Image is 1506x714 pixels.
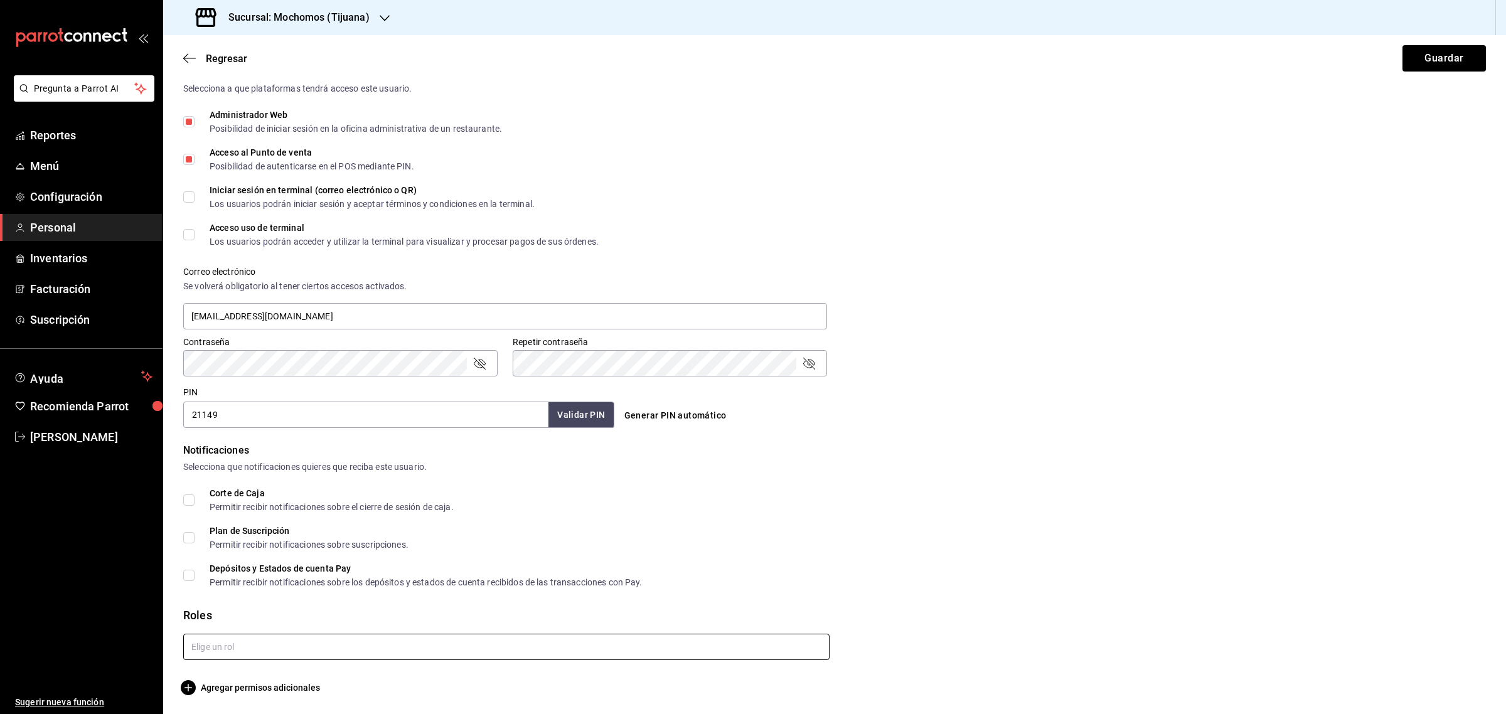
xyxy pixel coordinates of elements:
span: Suscripción [30,311,152,328]
button: open_drawer_menu [138,33,148,43]
span: Regresar [206,53,247,65]
button: passwordField [801,356,816,371]
span: Sugerir nueva función [15,696,152,709]
div: Permitir recibir notificaciones sobre los depósitos y estados de cuenta recibidos de las transacc... [210,578,643,587]
span: [PERSON_NAME] [30,429,152,445]
button: Validar PIN [548,402,614,428]
button: Generar PIN automático [619,404,732,427]
span: Recomienda Parrot [30,398,152,415]
div: Los usuarios podrán acceder y utilizar la terminal para visualizar y procesar pagos de sus órdenes. [210,237,599,246]
input: Elige un rol [183,634,830,660]
button: Pregunta a Parrot AI [14,75,154,102]
div: Permitir recibir notificaciones sobre suscripciones. [210,540,409,549]
span: Personal [30,219,152,236]
label: PIN [183,388,198,397]
span: Pregunta a Parrot AI [34,82,135,95]
h3: Sucursal: Mochomos (Tijuana) [218,10,370,25]
input: 3 a 6 dígitos [183,402,548,428]
span: Configuración [30,188,152,205]
span: Reportes [30,127,152,144]
button: passwordField [472,356,487,371]
div: Corte de Caja [210,489,454,498]
div: Depósitos y Estados de cuenta Pay [210,564,643,573]
div: Posibilidad de iniciar sesión en la oficina administrativa de un restaurante. [210,124,502,133]
div: Acceso uso de terminal [210,223,599,232]
div: Iniciar sesión en terminal (correo electrónico o QR) [210,186,535,194]
span: Menú [30,157,152,174]
label: Correo electrónico [183,267,827,276]
div: Acceso al Punto de venta [210,148,414,157]
button: Regresar [183,53,247,65]
div: Roles [183,607,1486,624]
span: Facturación [30,280,152,297]
div: Se volverá obligatorio al tener ciertos accesos activados. [183,280,827,293]
div: Notificaciones [183,443,1486,458]
div: Selecciona a que plataformas tendrá acceso este usuario. [183,82,1486,95]
div: Permitir recibir notificaciones sobre el cierre de sesión de caja. [210,503,454,511]
div: Selecciona que notificaciones quieres que reciba este usuario. [183,461,1486,474]
button: Guardar [1402,45,1486,72]
div: Los usuarios podrán iniciar sesión y aceptar términos y condiciones en la terminal. [210,200,535,208]
div: Posibilidad de autenticarse en el POS mediante PIN. [210,162,414,171]
label: Repetir contraseña [513,338,827,346]
label: Contraseña [183,338,498,346]
button: Agregar permisos adicionales [183,680,320,695]
div: Plan de Suscripción [210,526,409,535]
a: Pregunta a Parrot AI [9,91,154,104]
div: Administrador Web [210,110,502,119]
span: Ayuda [30,369,136,384]
span: Inventarios [30,250,152,267]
